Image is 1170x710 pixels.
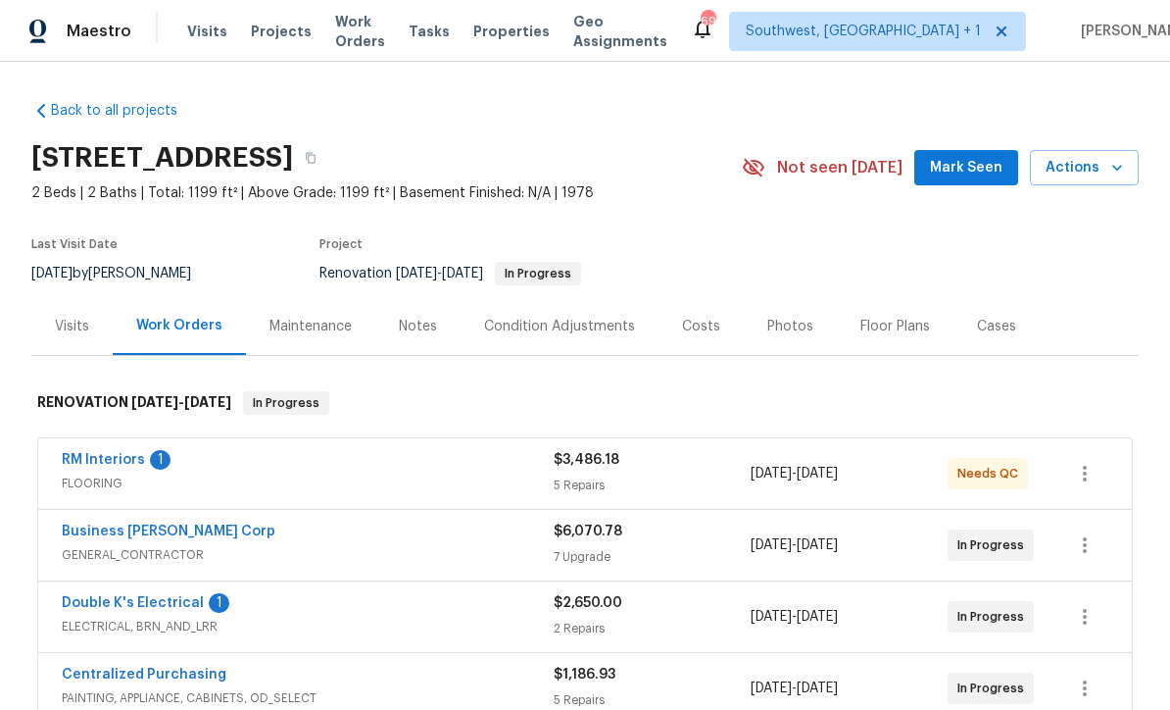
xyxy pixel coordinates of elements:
div: 1 [209,593,229,613]
span: In Progress [497,268,579,279]
span: In Progress [245,393,327,413]
span: Project [319,238,363,250]
span: - [131,395,231,409]
div: Work Orders [136,316,222,335]
span: Southwest, [GEOGRAPHIC_DATA] + 1 [746,22,981,41]
button: Mark Seen [914,150,1018,186]
span: $6,070.78 [554,525,622,538]
span: [DATE] [184,395,231,409]
span: - [751,535,838,555]
span: PAINTING, APPLIANCE, CABINETS, OD_SELECT [62,688,554,708]
span: - [396,267,483,280]
span: FLOORING [62,474,554,493]
span: Needs QC [957,464,1026,483]
h2: [STREET_ADDRESS] [31,148,293,168]
span: In Progress [957,535,1032,555]
span: Tasks [409,25,450,38]
a: Back to all projects [31,101,219,121]
span: Mark Seen [930,156,1002,180]
a: RM Interiors [62,453,145,467]
div: 2 Repairs [554,619,751,638]
a: Double K's Electrical [62,596,204,610]
span: ELECTRICAL, BRN_AND_LRR [62,617,554,636]
span: Properties [473,22,550,41]
a: Business [PERSON_NAME] Corp [62,525,275,538]
div: 5 Repairs [554,690,751,710]
span: In Progress [957,679,1032,698]
div: Notes [399,317,437,336]
span: [DATE] [751,682,792,695]
span: [DATE] [797,538,838,552]
span: - [751,679,838,698]
span: In Progress [957,607,1032,627]
span: Work Orders [335,12,385,51]
div: 1 [150,450,171,470]
a: Centralized Purchasing [62,668,226,682]
span: $2,650.00 [554,596,622,610]
div: Costs [682,317,720,336]
span: Actions [1046,156,1123,180]
div: 69 [701,12,714,31]
span: [DATE] [131,395,178,409]
div: Cases [977,317,1016,336]
span: Visits [187,22,227,41]
span: Projects [251,22,312,41]
span: [DATE] [751,538,792,552]
div: Maintenance [269,317,352,336]
span: Geo Assignments [573,12,667,51]
span: $3,486.18 [554,453,619,467]
div: Floor Plans [860,317,930,336]
div: Condition Adjustments [484,317,635,336]
div: Photos [767,317,813,336]
span: [DATE] [442,267,483,280]
button: Copy Address [293,140,328,176]
span: - [751,607,838,627]
div: RENOVATION [DATE]-[DATE]In Progress [31,372,1139,434]
span: [DATE] [797,467,838,481]
span: Not seen [DATE] [777,158,902,177]
span: [DATE] [797,682,838,695]
span: [DATE] [396,267,437,280]
div: by [PERSON_NAME] [31,262,215,285]
span: $1,186.93 [554,668,615,682]
span: [DATE] [751,467,792,481]
h6: RENOVATION [37,391,231,415]
span: GENERAL_CONTRACTOR [62,545,554,565]
span: [DATE] [751,610,792,624]
div: 5 Repairs [554,476,751,495]
span: Maestro [67,22,131,41]
span: 2 Beds | 2 Baths | Total: 1199 ft² | Above Grade: 1199 ft² | Basement Finished: N/A | 1978 [31,183,742,203]
div: Visits [55,317,89,336]
button: Actions [1030,150,1139,186]
span: Renovation [319,267,581,280]
span: Last Visit Date [31,238,118,250]
span: - [751,464,838,483]
span: [DATE] [797,610,838,624]
div: 7 Upgrade [554,547,751,567]
span: [DATE] [31,267,73,280]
